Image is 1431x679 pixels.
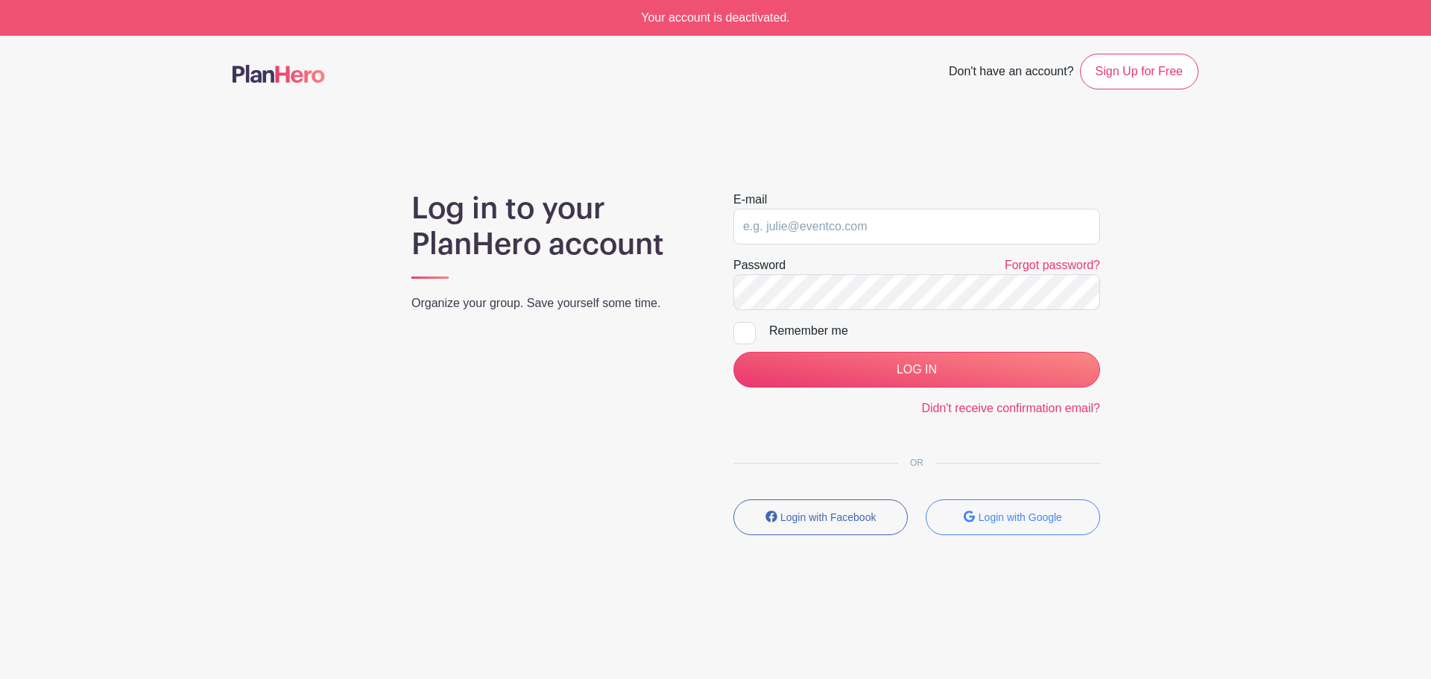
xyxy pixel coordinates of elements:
[979,511,1062,523] small: Login with Google
[733,499,908,535] button: Login with Facebook
[1005,259,1100,271] a: Forgot password?
[926,499,1100,535] button: Login with Google
[898,458,935,468] span: OR
[233,65,325,83] img: logo-507f7623f17ff9eddc593b1ce0a138ce2505c220e1c5a4e2b4648c50719b7d32.svg
[733,352,1100,388] input: LOG IN
[411,294,698,312] p: Organize your group. Save yourself some time.
[949,57,1074,89] span: Don't have an account?
[780,511,876,523] small: Login with Facebook
[769,322,1100,340] div: Remember me
[1080,54,1198,89] a: Sign Up for Free
[921,402,1100,414] a: Didn't receive confirmation email?
[733,209,1100,244] input: e.g. julie@eventco.com
[733,191,767,209] label: E-mail
[733,256,786,274] label: Password
[411,191,698,262] h1: Log in to your PlanHero account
